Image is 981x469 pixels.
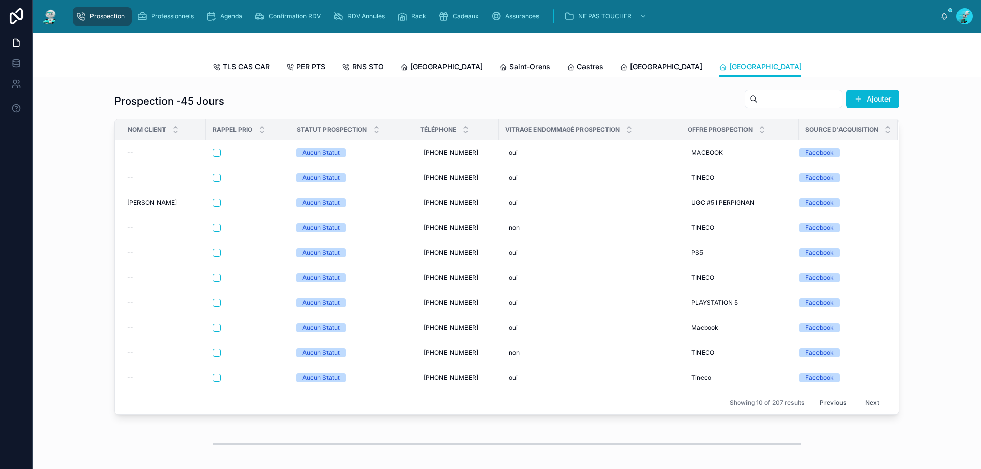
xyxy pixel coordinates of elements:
[419,369,493,386] a: [PHONE_NUMBER]
[67,5,940,28] div: scrollable content
[424,299,478,307] span: [PHONE_NUMBER]
[114,94,224,108] h1: Prospection -45 Jours
[799,173,885,182] a: Facebook
[419,344,493,361] a: [PHONE_NUMBER]
[424,324,478,332] span: [PHONE_NUMBER]
[691,199,754,207] span: UGC #5 l PERPIGNAN
[505,126,620,134] span: Vitrage endommagé Prospection
[127,149,200,157] a: --
[302,148,340,157] div: Aucun Statut
[419,244,493,261] a: [PHONE_NUMBER]
[488,7,546,26] a: Assurances
[691,274,714,282] span: TINECO
[251,7,328,26] a: Confirmation RDV
[691,374,711,382] span: Tineco
[424,174,478,182] span: [PHONE_NUMBER]
[220,12,242,20] span: Agenda
[805,223,834,232] div: Facebook
[127,199,200,207] a: [PERSON_NAME]
[509,374,518,382] span: oui
[286,58,325,78] a: PER PTS
[127,299,200,307] a: --
[805,373,834,382] div: Facebook
[687,219,792,236] a: TINECO
[296,248,407,257] a: Aucun Statut
[687,319,792,336] a: Macbook
[846,90,899,108] button: Ajouter
[691,224,714,232] span: TINECO
[419,294,493,311] a: [PHONE_NUMBER]
[127,374,200,382] a: --
[805,126,878,134] span: Source d'acquisition
[505,319,675,336] a: oui
[691,349,714,357] span: TINECO
[127,249,200,257] a: --
[127,274,200,282] a: --
[424,199,478,207] span: [PHONE_NUMBER]
[424,249,478,257] span: [PHONE_NUMBER]
[578,12,632,20] span: NE PAS TOUCHER
[509,324,518,332] span: oui
[505,294,675,311] a: oui
[424,374,478,382] span: [PHONE_NUMBER]
[509,349,520,357] span: non
[223,62,270,72] span: TLS CAS CAR
[691,149,723,157] span: MACBOOK
[127,249,133,257] span: --
[509,224,520,232] span: non
[688,126,753,134] span: Offre Prospection
[805,348,834,357] div: Facebook
[505,344,675,361] a: non
[127,324,133,332] span: --
[424,274,478,282] span: [PHONE_NUMBER]
[127,274,133,282] span: --
[687,294,792,311] a: PLAYSTATION 5
[509,62,550,72] span: Saint-Orens
[127,149,133,157] span: --
[419,144,493,161] a: [PHONE_NUMBER]
[509,299,518,307] span: oui
[509,249,518,257] span: oui
[799,273,885,282] a: Facebook
[424,349,478,357] span: [PHONE_NUMBER]
[509,174,518,182] span: oui
[419,219,493,236] a: [PHONE_NUMBER]
[505,194,675,211] a: oui
[411,12,426,20] span: Rack
[296,198,407,207] a: Aucun Statut
[691,299,738,307] span: PLAYSTATION 5
[453,12,479,20] span: Cadeaux
[352,62,384,72] span: RNS STO
[505,369,675,386] a: oui
[419,194,493,211] a: [PHONE_NUMBER]
[729,62,802,72] span: [GEOGRAPHIC_DATA]
[812,394,853,410] button: Previous
[719,58,802,77] a: [GEOGRAPHIC_DATA]
[424,224,478,232] span: [PHONE_NUMBER]
[687,144,792,161] a: MACBOOK
[799,148,885,157] a: Facebook
[687,169,792,186] a: TINECO
[805,248,834,257] div: Facebook
[577,62,603,72] span: Castres
[499,58,550,78] a: Saint-Orens
[127,349,133,357] span: --
[410,62,483,72] span: [GEOGRAPHIC_DATA]
[799,198,885,207] a: Facebook
[127,174,200,182] a: --
[505,12,539,20] span: Assurances
[805,323,834,332] div: Facebook
[730,399,804,407] span: Showing 10 of 207 results
[127,224,133,232] span: --
[296,348,407,357] a: Aucun Statut
[858,394,886,410] button: Next
[799,298,885,307] a: Facebook
[567,58,603,78] a: Castres
[805,173,834,182] div: Facebook
[296,323,407,332] a: Aucun Statut
[630,62,703,72] span: [GEOGRAPHIC_DATA]
[269,12,321,20] span: Confirmation RDV
[127,349,200,357] a: --
[302,373,340,382] div: Aucun Statut
[435,7,486,26] a: Cadeaux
